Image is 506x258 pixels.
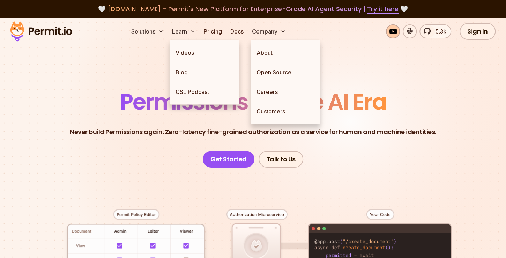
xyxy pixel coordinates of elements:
p: Never build Permissions again. Zero-latency fine-grained authorization as a service for human and... [70,127,436,137]
button: Solutions [128,24,166,38]
a: Customers [251,102,320,121]
a: Try it here [367,5,399,14]
div: 🤍 🤍 [17,4,489,14]
a: About [251,43,320,62]
a: Sign In [460,23,496,40]
span: 5.3k [431,27,446,36]
a: Docs [228,24,246,38]
a: Talk to Us [259,151,303,168]
a: CSL Podcast [170,82,239,102]
span: Permissions for The AI Era [120,86,386,117]
button: Learn [169,24,198,38]
a: 5.3k [419,24,451,38]
a: Videos [170,43,239,62]
img: Permit logo [7,20,75,43]
a: Open Source [251,62,320,82]
a: Blog [170,62,239,82]
span: [DOMAIN_NAME] - Permit's New Platform for Enterprise-Grade AI Agent Security | [107,5,399,13]
a: Pricing [201,24,225,38]
a: Careers [251,82,320,102]
a: Get Started [203,151,254,168]
button: Company [249,24,289,38]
